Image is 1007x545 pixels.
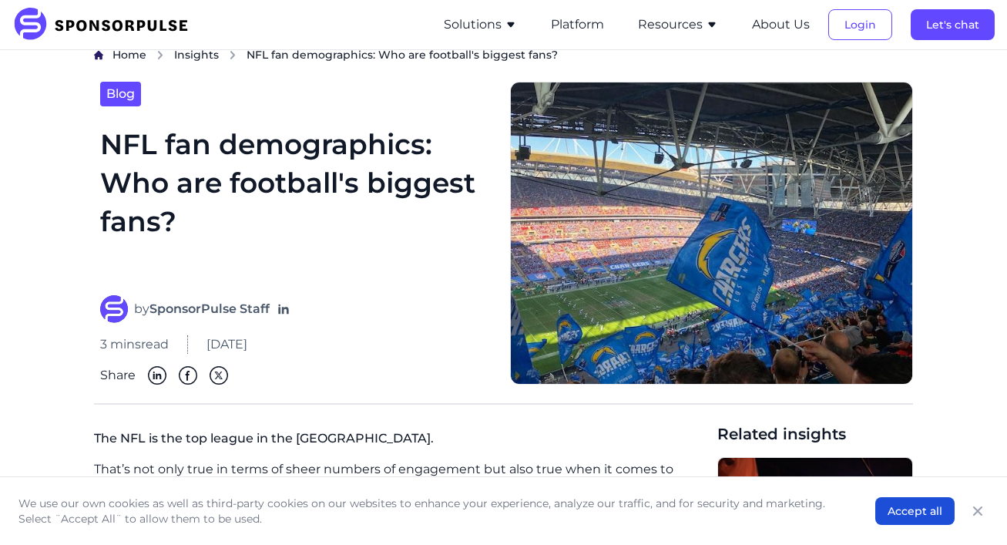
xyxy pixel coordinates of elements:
[828,9,892,40] button: Login
[112,48,146,62] span: Home
[247,47,558,62] span: NFL fan demographics: Who are football's biggest fans?
[752,18,810,32] a: About Us
[12,8,200,42] img: SponsorPulse
[717,423,913,445] span: Related insights
[752,15,810,34] button: About Us
[551,18,604,32] a: Platform
[174,47,219,63] a: Insights
[94,50,103,60] img: Home
[148,366,166,385] img: Linkedin
[228,50,237,60] img: chevron right
[875,497,955,525] button: Accept all
[911,18,995,32] a: Let's chat
[551,15,604,34] button: Platform
[100,335,169,354] span: 3 mins read
[94,460,705,497] p: That’s not only true in terms of sheer numbers of engagement but also true when it comes to spons...
[100,295,128,323] img: SponsorPulse Staff
[179,366,197,385] img: Facebook
[911,9,995,40] button: Let's chat
[112,47,146,63] a: Home
[100,82,141,106] a: Blog
[206,335,247,354] span: [DATE]
[828,18,892,32] a: Login
[210,366,228,385] img: Twitter
[100,125,491,277] h1: NFL fan demographics: Who are football's biggest fans?
[94,423,705,460] p: The NFL is the top league in the [GEOGRAPHIC_DATA].
[174,48,219,62] span: Insights
[930,471,1007,545] iframe: Chat Widget
[134,300,270,318] span: by
[276,301,291,317] a: Follow on LinkedIn
[149,301,270,316] strong: SponsorPulse Staff
[18,496,844,526] p: We use our own cookies as well as third-party cookies on our websites to enhance your experience,...
[156,50,165,60] img: chevron right
[510,82,913,385] img: Find out everything you need to know about NFL fans in the USA, and learn how you can better conn...
[444,15,517,34] button: Solutions
[638,15,718,34] button: Resources
[100,366,136,385] span: Share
